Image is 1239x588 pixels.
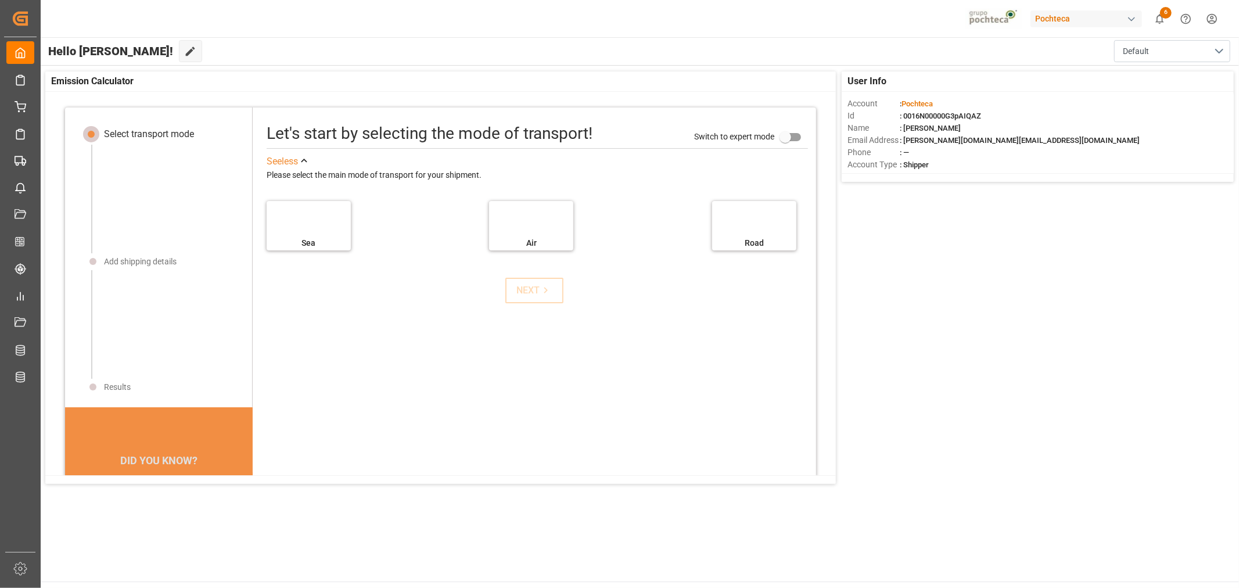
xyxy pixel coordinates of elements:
span: Emission Calculator [51,74,134,88]
button: previous slide / item [65,472,81,556]
span: Email Address [847,134,900,146]
span: Name [847,122,900,134]
div: Sea [272,237,345,249]
span: : — [900,148,909,157]
div: See less [267,155,298,168]
span: 6 [1160,7,1172,19]
span: Account Type [847,159,900,171]
div: Pochteca [1030,10,1142,27]
div: NEXT [516,284,552,297]
span: Pochteca [902,99,933,108]
span: : 0016N00000G3pAIQAZ [900,112,981,120]
span: : [900,99,933,108]
span: : Shipper [900,160,929,169]
div: Air [495,237,568,249]
span: Default [1123,45,1149,58]
span: User Info [847,74,886,88]
span: Switch to expert mode [694,131,774,141]
span: : [PERSON_NAME] [900,124,961,132]
button: next slide / item [236,472,253,556]
div: Add shipping details [104,256,177,268]
div: DID YOU KNOW? [65,448,253,472]
span: Phone [847,146,900,159]
img: pochtecaImg.jpg_1689854062.jpg [965,9,1023,29]
span: : [PERSON_NAME][DOMAIN_NAME][EMAIL_ADDRESS][DOMAIN_NAME] [900,136,1140,145]
div: Let's start by selecting the mode of transport! [267,121,592,146]
div: Emissions from international aviation and shipping have increased by nearly 130% and 32% respecti... [79,472,239,542]
div: Select transport mode [104,127,194,141]
div: Road [718,237,791,249]
span: Account [847,98,900,110]
div: Results [104,381,131,393]
button: Pochteca [1030,8,1147,30]
button: Help Center [1173,6,1199,32]
span: Id [847,110,900,122]
button: open menu [1114,40,1230,62]
button: NEXT [505,278,563,303]
span: Hello [PERSON_NAME]! [48,40,173,62]
button: show 6 new notifications [1147,6,1173,32]
div: Please select the main mode of transport for your shipment. [267,168,808,182]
